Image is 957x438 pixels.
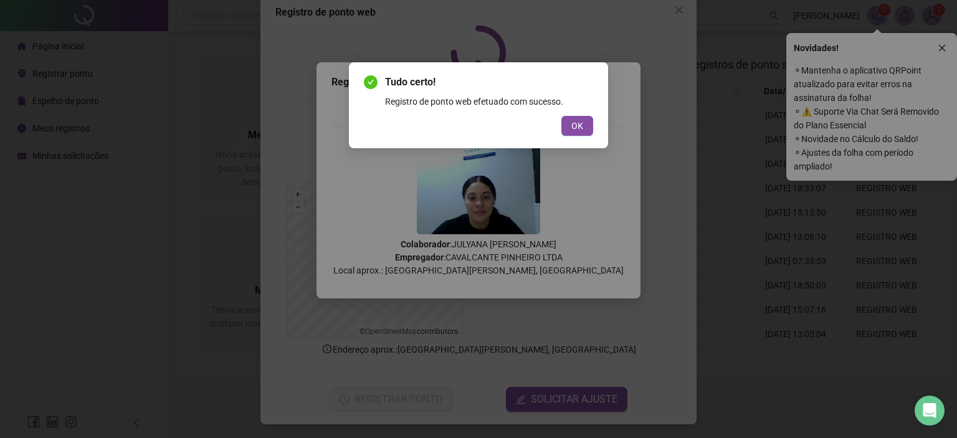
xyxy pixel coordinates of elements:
[385,95,593,108] div: Registro de ponto web efetuado com sucesso.
[364,75,378,89] span: check-circle
[915,396,945,426] div: Open Intercom Messenger
[385,75,593,90] span: Tudo certo!
[561,116,593,136] button: OK
[571,119,583,133] span: OK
